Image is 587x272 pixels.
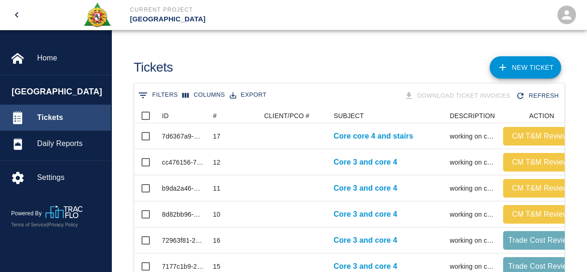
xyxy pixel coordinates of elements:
img: TracFlo [45,206,83,218]
h1: Tickets [134,60,173,75]
a: Core 3 and core 4 [334,235,397,246]
div: # [213,108,217,123]
div: # [208,108,259,123]
div: 11 [213,184,220,193]
div: ACTION [529,108,554,123]
div: Refresh the list [514,88,562,104]
div: working on core 3 & 4 premiun time only [450,210,494,219]
a: Terms of Service [11,222,47,227]
span: Home [37,53,103,64]
p: CM T&M Review [507,157,574,168]
span: Settings [37,172,103,183]
a: Core 3 and core 4 [334,261,397,272]
div: 15 [213,262,220,271]
span: | [47,222,48,227]
div: working on core 3 & 4 premiun time [450,236,494,245]
div: 7177c1b9-22d9-45ec-8876-2ea9c9805e6e [162,262,204,271]
a: Core 3 and core 4 [334,183,397,194]
a: Core core 4 and stairs [334,131,413,142]
div: Tickets download in groups of 15 [402,88,514,104]
a: Core 3 and core 4 [334,209,397,220]
p: CM T&M Review [507,131,574,142]
a: Privacy Policy [48,222,78,227]
div: cc476156-73ff-474f-b3ba-97f9696548c0 [162,158,204,167]
p: Trade Cost Review [507,235,574,246]
div: CLIENT/PCO # [259,108,329,123]
button: open drawer [6,4,28,26]
img: Roger & Sons Concrete [83,2,111,28]
div: SUBJECT [334,108,364,123]
button: Refresh [514,88,562,104]
div: 17 [213,132,220,141]
button: Select columns [180,88,227,102]
p: CM T&M Review [507,183,574,194]
div: 12 [213,158,220,167]
p: [GEOGRAPHIC_DATA] [130,14,344,25]
div: ACTION [498,108,582,123]
div: 8d82bb96-86bc-4536-9f0e-532c8a79e656 [162,210,204,219]
div: working on core 3 & 4 premiun time only [450,184,494,193]
div: working on core 4 and stairs [450,132,494,141]
button: Show filters [136,88,180,103]
iframe: Chat Widget [541,227,587,272]
div: CLIENT/PCO # [264,108,310,123]
div: 72963f81-2ea5-408a-b670-f8ce6b278d53 [162,236,204,245]
span: Tickets [37,112,103,123]
span: Daily Reports [37,138,103,149]
div: working on core 3 & 4 premiun time only [450,158,494,167]
div: working on core 3 & 4 premiun time [450,262,494,271]
div: DESCRIPTION [445,108,498,123]
div: ID [162,108,168,123]
div: 10 [213,210,220,219]
p: Current Project [130,6,344,14]
button: Export [227,88,269,102]
a: NEW TICKET [490,56,561,79]
div: 7d6367a9-5c83-4a2b-90d1-67e4b331865e [162,132,204,141]
p: CM T&M Review [507,209,574,220]
p: Powered By [11,209,45,218]
div: DESCRIPTION [450,108,495,123]
div: 16 [213,236,220,245]
div: SUBJECT [329,108,445,123]
div: b9da2a46-9f19-49b2-ba20-16775831c5d3 [162,184,204,193]
div: ID [157,108,208,123]
p: Trade Cost Review [507,261,574,272]
span: [GEOGRAPHIC_DATA] [12,86,106,98]
a: Core 3 and core 4 [334,157,397,168]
